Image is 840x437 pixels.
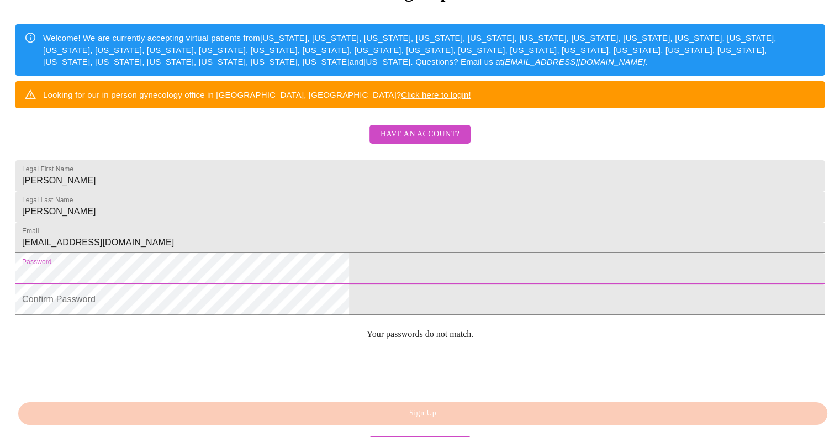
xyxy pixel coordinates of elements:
a: Have an account? [367,137,473,146]
p: Your passwords do not match. [15,329,825,339]
iframe: reCAPTCHA [15,348,183,391]
div: Looking for our in person gynecology office in [GEOGRAPHIC_DATA], [GEOGRAPHIC_DATA]? [43,85,471,105]
a: Click here to login! [401,90,471,99]
div: Welcome! We are currently accepting virtual patients from [US_STATE], [US_STATE], [US_STATE], [US... [43,28,816,72]
em: [EMAIL_ADDRESS][DOMAIN_NAME] [503,57,646,66]
span: Have an account? [381,128,459,141]
button: Have an account? [369,125,471,144]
